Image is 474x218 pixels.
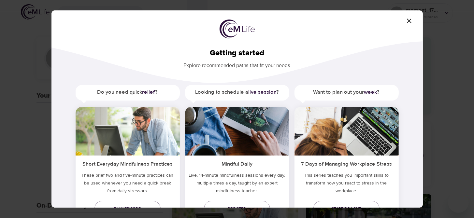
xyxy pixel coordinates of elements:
a: Start day one [313,201,380,216]
h5: Short Everyday Mindfulness Practices [76,156,180,171]
h5: Want to plan out your ? [294,85,399,100]
span: Register [209,205,265,212]
a: Register [204,201,270,216]
img: logo [220,20,255,38]
img: ims [294,107,399,156]
p: This series teaches you important skills to transform how you react to stress in the workplace. [294,171,399,198]
img: ims [76,107,180,156]
p: Explore recommended paths that fit your needs [62,58,412,69]
h5: Looking to schedule a ? [185,85,289,100]
a: Play episode [94,201,161,216]
p: Live, 14-minute mindfulness sessions every day, multiple times a day, taught by an expert mindful... [185,171,289,198]
span: Play episode [100,205,155,212]
h5: 7 Days of Managing Workplace Stress [294,156,399,171]
h2: Getting started [62,48,412,58]
h5: These brief two and five-minute practices can be used whenever you need a quick break from daily ... [76,171,180,198]
a: week [364,89,377,95]
span: Start day one [319,205,374,212]
h5: Mindful Daily [185,156,289,171]
a: live session [248,89,276,95]
h5: Do you need quick ? [76,85,180,100]
a: relief [142,89,155,95]
img: ims [185,107,289,156]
